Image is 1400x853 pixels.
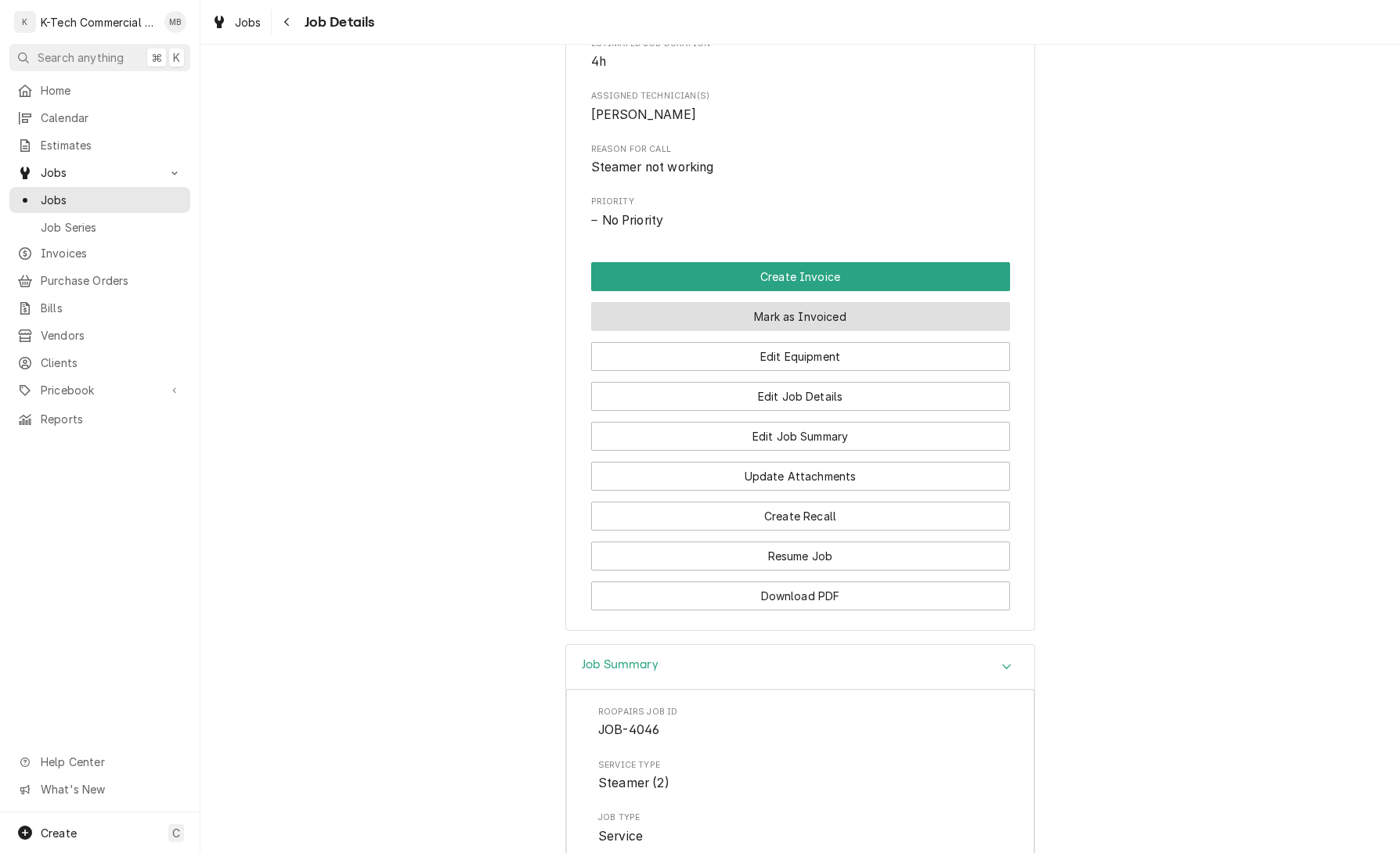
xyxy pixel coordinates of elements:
[591,211,1010,230] div: No Priority
[300,12,375,33] span: Job Details
[9,160,190,185] a: Go to Jobs
[591,262,1010,610] div: Button Group
[9,749,190,775] a: Go to Help Center
[41,327,182,344] span: Vendors
[591,262,1010,291] button: Create Invoice
[591,211,1010,230] span: Priority
[9,240,190,266] a: Invoices
[9,132,190,158] a: Estimates
[598,706,1002,718] span: Roopairs Job ID
[591,196,1010,229] div: Priority
[41,164,159,181] span: Jobs
[591,331,1010,371] div: Button Group Row
[598,706,1002,740] div: Roopairs Job ID
[591,52,1010,71] span: Estimated Job Duration
[566,645,1034,689] div: Accordion Header
[591,570,1010,610] div: Button Group Row
[164,11,186,33] div: Mehdi Bazidane's Avatar
[9,406,190,432] a: Reports
[598,722,659,737] span: JOB-4046
[591,106,1010,124] span: Assigned Technician(s)
[41,826,77,840] span: Create
[41,300,182,316] span: Bills
[598,829,643,844] span: Service
[9,105,190,131] a: Calendar
[598,774,1002,793] span: Service Type
[591,491,1010,531] div: Button Group Row
[41,272,182,289] span: Purchase Orders
[591,451,1010,491] div: Button Group Row
[591,90,1010,103] span: Assigned Technician(s)
[41,137,182,153] span: Estimates
[598,759,1002,793] div: Service Type
[41,14,156,31] div: K-Tech Commercial Kitchen Repair & Maintenance
[9,322,190,348] a: Vendors
[9,295,190,321] a: Bills
[591,542,1010,570] button: Resume Job
[591,342,1010,371] button: Edit Equipment
[14,11,36,33] div: K
[591,502,1010,531] button: Create Recall
[591,54,606,69] span: 4h
[41,754,181,770] span: Help Center
[38,49,124,66] span: Search anything
[41,382,159,398] span: Pricebook
[591,90,1010,124] div: Assigned Technician(s)
[591,462,1010,491] button: Update Attachments
[41,110,182,126] span: Calendar
[591,158,1010,177] span: Reason For Call
[591,262,1010,291] div: Button Group Row
[591,302,1010,331] button: Mark as Invoiced
[172,825,180,841] span: C
[173,49,180,66] span: K
[151,49,162,66] span: ⌘
[9,776,190,802] a: Go to What's New
[41,411,182,427] span: Reports
[41,219,182,236] span: Job Series
[582,657,659,672] h3: Job Summary
[9,77,190,103] a: Home
[598,721,1002,740] span: Roopairs Job ID
[275,9,300,34] button: Navigate back
[9,377,190,403] a: Go to Pricebook
[591,581,1010,610] button: Download PDF
[9,187,190,213] a: Jobs
[598,759,1002,772] span: Service Type
[598,827,1002,846] span: Job Type
[598,776,669,790] span: Steamer (2)
[9,350,190,376] a: Clients
[41,82,182,99] span: Home
[41,245,182,261] span: Invoices
[591,143,1010,177] div: Reason For Call
[235,14,262,31] span: Jobs
[591,291,1010,331] div: Button Group Row
[591,371,1010,411] div: Button Group Row
[598,812,1002,824] span: Job Type
[591,422,1010,451] button: Edit Job Summary
[205,9,268,35] a: Jobs
[591,196,1010,208] span: Priority
[591,160,714,175] span: Steamer not working
[591,107,697,122] span: [PERSON_NAME]
[9,268,190,293] a: Purchase Orders
[598,812,1002,845] div: Job Type
[591,382,1010,411] button: Edit Job Details
[41,355,182,371] span: Clients
[164,11,186,33] div: MB
[41,781,181,797] span: What's New
[591,38,1010,71] div: Estimated Job Duration
[41,192,182,208] span: Jobs
[591,143,1010,156] span: Reason For Call
[9,44,190,71] button: Search anything⌘K
[566,645,1034,689] button: Accordion Details Expand Trigger
[591,531,1010,570] div: Button Group Row
[9,214,190,240] a: Job Series
[591,411,1010,451] div: Button Group Row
